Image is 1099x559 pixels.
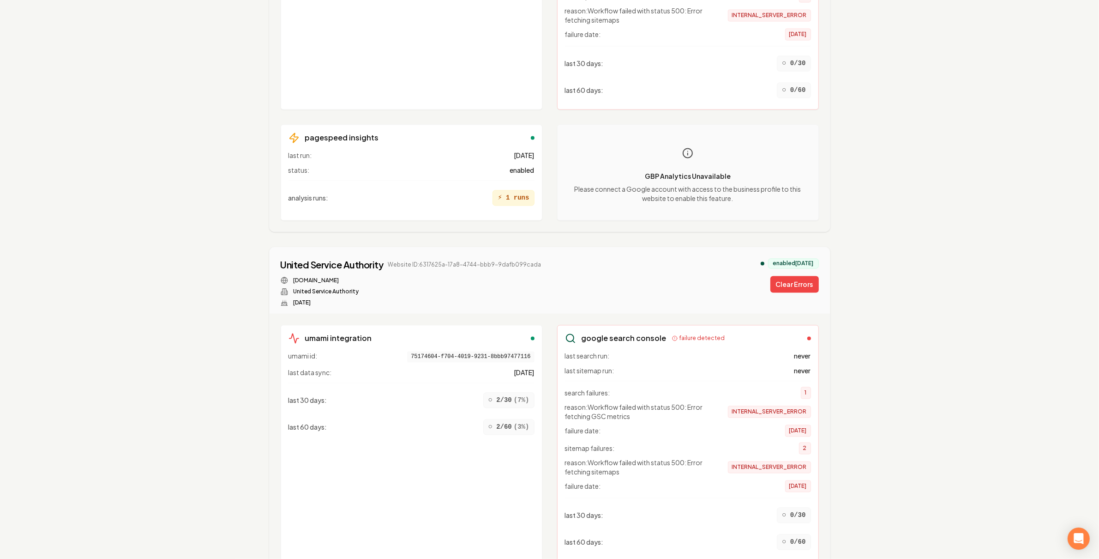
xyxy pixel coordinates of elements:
[288,193,329,202] span: analysis runs :
[565,351,610,360] span: last search run:
[305,132,379,143] h3: pagespeed insights
[492,190,534,206] div: 1 runs
[777,534,811,550] div: 0/60
[514,151,534,160] span: [DATE]
[565,388,610,397] span: search failures:
[785,480,811,492] span: [DATE]
[305,333,372,344] h3: umami integration
[565,171,811,181] p: GBP Analytics Unavailable
[531,336,534,340] div: enabled
[407,351,534,362] span: 75174604-f704-4019-9231-8bbb97477116
[565,366,614,375] span: last sitemap run:
[498,192,502,203] span: ⚡
[777,82,811,98] div: 0/60
[807,336,811,340] div: failed
[531,136,534,140] div: enabled
[565,458,713,476] span: reason: Workflow failed with status 500: Error fetching sitemaps
[565,426,601,435] span: failure date:
[483,419,534,435] div: 2/60
[565,481,601,491] span: failure date:
[388,261,541,268] span: Website ID: 6317625a-17a8-4744-bbb9-9dafb099cada
[565,444,615,453] span: sitemap failures:
[785,425,811,437] span: [DATE]
[582,333,667,344] h3: google search console
[728,406,811,418] span: INTERNAL_SERVER_ERROR
[777,55,811,71] div: 0/30
[514,368,534,377] span: [DATE]
[782,85,787,96] span: ○
[288,395,327,405] span: last 30 days :
[777,507,811,523] div: 0/30
[768,258,819,268] div: enabled [DATE]
[565,402,713,421] span: reason: Workflow failed with status 500: Error fetching GSC metrics
[1068,528,1090,550] div: Open Intercom Messenger
[510,165,534,175] span: enabled
[281,277,541,284] div: Website
[483,392,534,408] div: 2/30
[288,368,332,377] span: last data sync:
[728,461,811,473] span: INTERNAL_SERVER_ERROR
[288,422,327,431] span: last 60 days :
[565,30,601,39] span: failure date:
[514,395,529,405] span: ( 7 %)
[782,510,787,521] span: ○
[794,366,811,375] span: never
[785,28,811,40] span: [DATE]
[565,184,811,203] p: Please connect a Google account with access to the business profile to this website to enable thi...
[488,421,493,432] span: ○
[565,59,604,68] span: last 30 days :
[782,58,787,69] span: ○
[728,9,811,21] span: INTERNAL_SERVER_ERROR
[565,85,604,95] span: last 60 days :
[761,261,764,265] div: analytics enabled
[799,442,811,454] span: 2
[565,510,604,520] span: last 30 days :
[770,276,819,292] button: Clear Errors
[514,422,529,431] span: ( 3 %)
[294,277,339,284] a: [DOMAIN_NAME]
[801,387,811,399] span: 1
[288,151,312,160] span: last run:
[288,351,318,362] span: umami id:
[565,537,604,547] span: last 60 days :
[288,165,310,175] span: status:
[565,6,713,24] span: reason: Workflow failed with status 500: Error fetching sitemaps
[488,395,493,406] span: ○
[794,351,811,360] span: never
[679,334,725,342] span: failure detected
[782,536,787,547] span: ○
[281,258,384,271] a: United Service Authority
